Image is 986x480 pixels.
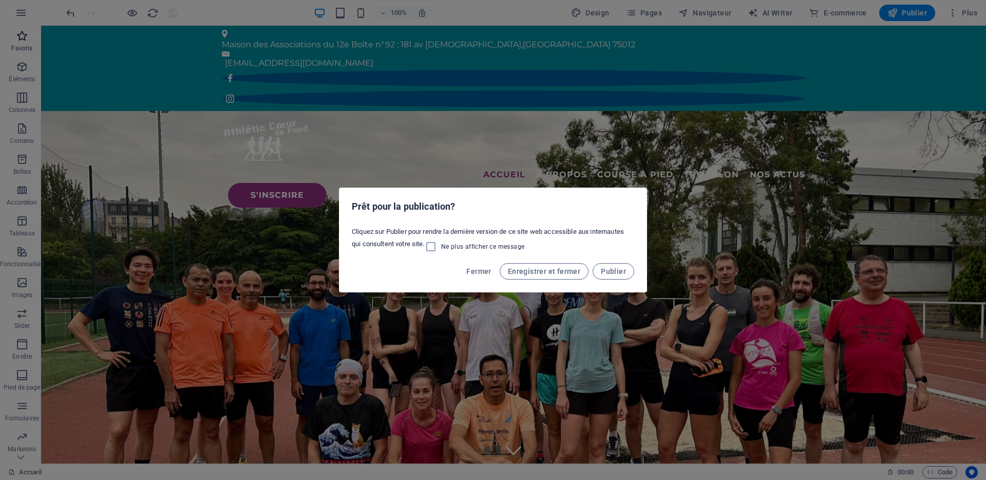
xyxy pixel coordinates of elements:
[462,263,495,280] button: Fermer
[441,243,525,251] span: Ne plus afficher ce message
[184,32,332,42] a: [EMAIL_ADDRESS][DOMAIN_NAME]
[508,267,580,275] span: Enregistrer et fermer
[601,267,626,275] span: Publier
[181,14,480,24] span: Maison des Associations du 12e Boîte n°92 : 181 av [DEMOGRAPHIC_DATA]
[572,14,594,24] span: 75012
[181,12,756,26] p: ,
[500,263,589,280] button: Enregistrer et fermer
[339,223,647,257] div: Cliquez sur Publier pour rendre la dernière version de ce site web accessible aux internautes qui...
[352,200,634,213] h2: Prêt pour la publication?
[482,14,570,24] span: [GEOGRAPHIC_DATA]
[466,267,491,275] span: Fermer
[593,263,634,280] button: Publier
